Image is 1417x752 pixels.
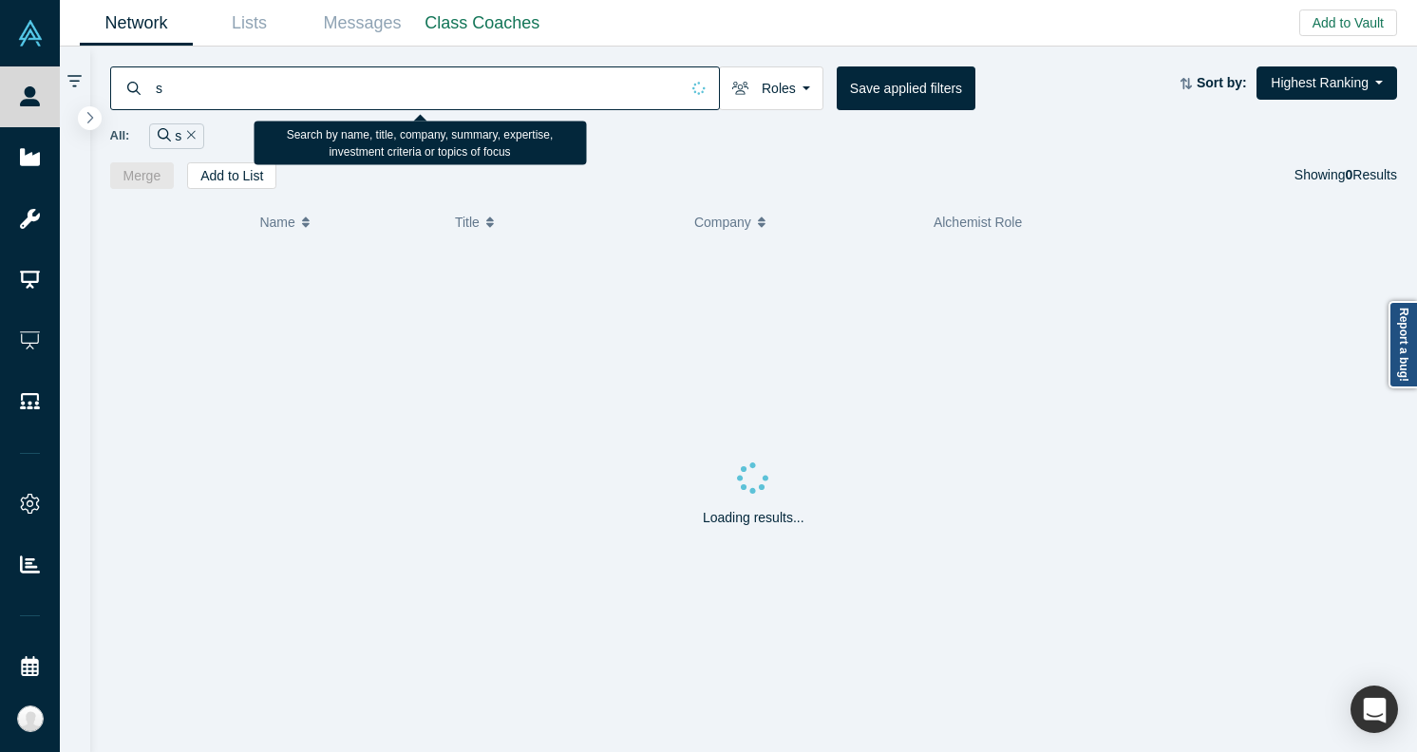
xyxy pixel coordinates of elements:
[1294,162,1397,189] div: Showing
[187,162,276,189] button: Add to List
[306,1,419,46] a: Messages
[110,162,175,189] button: Merge
[259,202,435,242] button: Name
[1256,66,1397,100] button: Highest Ranking
[193,1,306,46] a: Lists
[1197,75,1247,90] strong: Sort by:
[694,202,751,242] span: Company
[1346,167,1397,182] span: Results
[259,202,294,242] span: Name
[703,508,804,528] p: Loading results...
[149,123,204,149] div: s
[1346,167,1353,182] strong: 0
[17,20,44,47] img: Alchemist Vault Logo
[455,202,480,242] span: Title
[1389,301,1417,388] a: Report a bug!
[837,66,975,110] button: Save applied filters
[719,66,823,110] button: Roles
[694,202,914,242] button: Company
[80,1,193,46] a: Network
[110,126,130,145] span: All:
[1299,9,1397,36] button: Add to Vault
[154,66,679,110] input: Search by name, title, company, summary, expertise, investment criteria or topics of focus
[181,125,196,147] button: Remove Filter
[419,1,546,46] a: Class Coaches
[455,202,674,242] button: Title
[17,705,44,732] img: Katinka Harsányi's Account
[934,215,1022,230] span: Alchemist Role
